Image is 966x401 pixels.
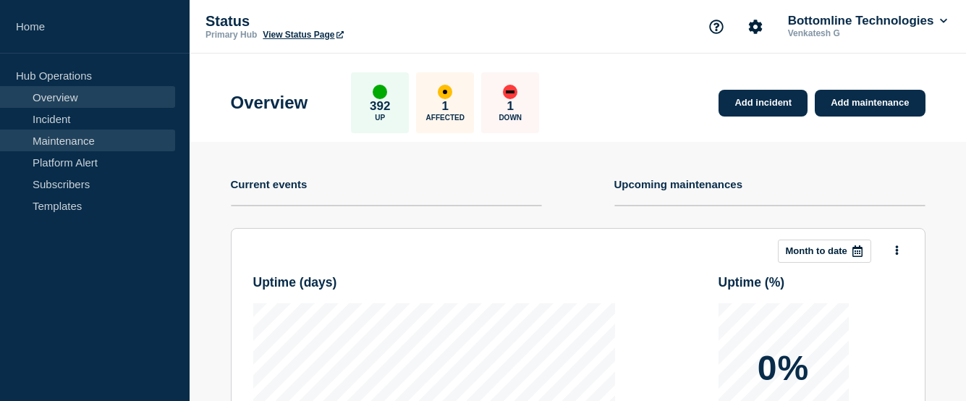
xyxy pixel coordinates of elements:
p: 1 [442,99,449,114]
h3: Uptime ( days ) [253,275,337,290]
p: 392 [370,99,390,114]
h3: Uptime ( % ) [719,275,785,290]
a: View Status Page [263,30,343,40]
h4: Current events [231,178,308,190]
p: 0% [758,351,809,386]
p: 1 [507,99,514,114]
button: Bottomline Technologies [785,14,950,28]
h1: Overview [231,93,308,113]
div: down [503,85,517,99]
p: Up [375,114,385,122]
a: Add incident [719,90,808,117]
p: Month to date [786,245,847,256]
h4: Upcoming maintenances [614,178,743,190]
p: Primary Hub [206,30,257,40]
div: up [373,85,387,99]
button: Account settings [740,12,771,42]
p: Venkatesh G [785,28,936,38]
button: Support [701,12,732,42]
p: Status [206,13,495,30]
div: affected [438,85,452,99]
button: Month to date [778,240,871,263]
p: Down [499,114,522,122]
a: Add maintenance [815,90,925,117]
p: Affected [426,114,465,122]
